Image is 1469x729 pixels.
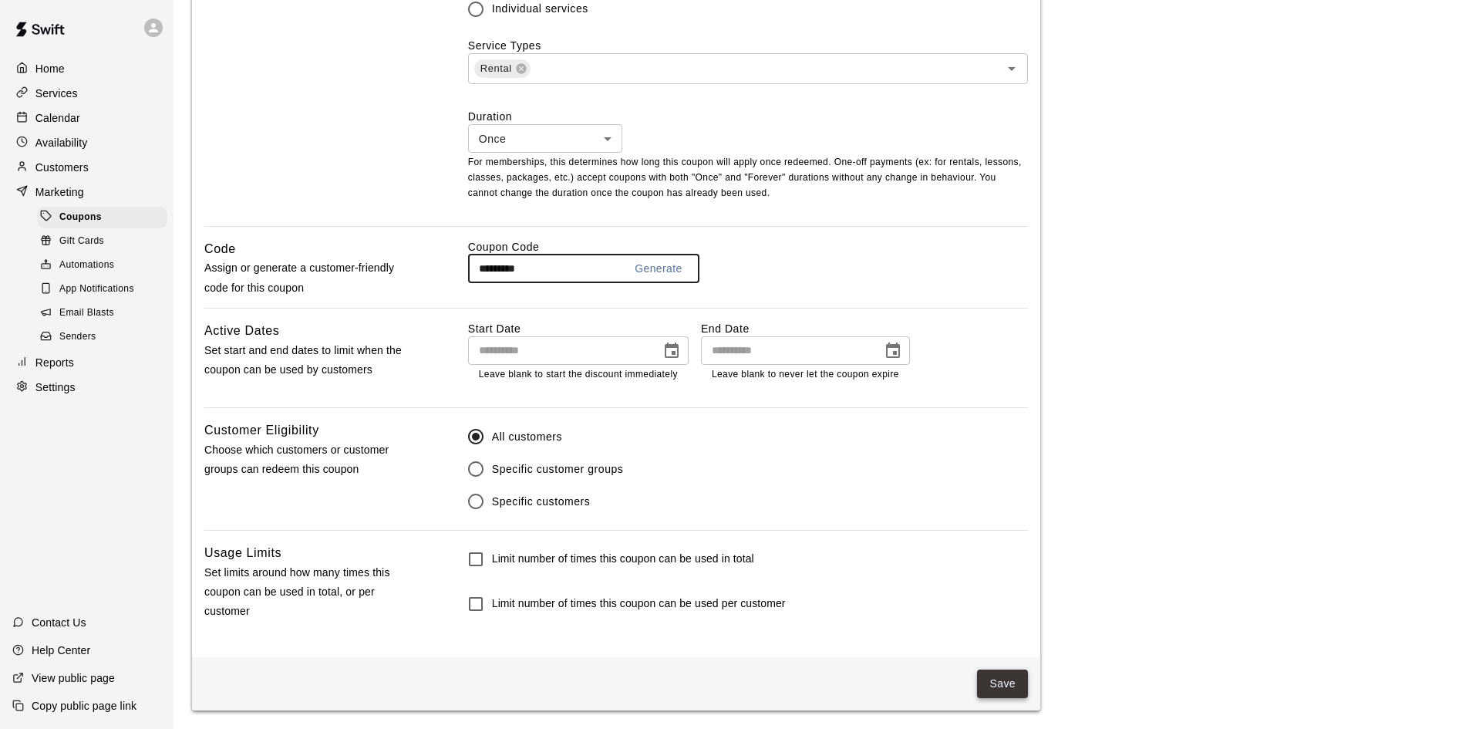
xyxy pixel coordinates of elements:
div: Once [468,124,622,153]
a: Automations [37,254,174,278]
p: Calendar [35,110,80,126]
a: Coupons [37,205,174,229]
p: Settings [35,380,76,395]
button: Open [1001,58,1023,79]
h6: Usage Limits [204,543,281,563]
span: Coupons [59,210,102,225]
label: End Date [701,321,910,336]
label: Start Date [468,321,689,336]
div: Gift Cards [37,231,167,252]
span: App Notifications [59,282,134,297]
h6: Code [204,239,236,259]
p: Assign or generate a customer-friendly code for this coupon [204,258,419,297]
a: Customers [12,156,161,179]
p: Marketing [35,184,84,200]
p: For memberships, this determines how long this coupon will apply once redeemed. One-off payments ... [468,155,1028,201]
p: Contact Us [32,615,86,630]
p: Set limits around how many times this coupon can be used in total, or per customer [204,563,419,622]
p: Choose which customers or customer groups can redeem this coupon [204,440,419,479]
div: Rental [474,59,531,78]
a: Marketing [12,181,161,204]
span: Automations [59,258,114,273]
label: Duration [468,109,1028,124]
a: Home [12,57,161,80]
button: Save [977,670,1028,698]
a: Availability [12,131,161,154]
p: Set start and end dates to limit when the coupon can be used by customers [204,341,419,380]
p: Leave blank to start the discount immediately [479,367,678,383]
span: Gift Cards [59,234,104,249]
div: App Notifications [37,278,167,300]
h6: Active Dates [204,321,280,341]
a: Senders [37,326,174,349]
label: Service Types [468,39,541,52]
p: Services [35,86,78,101]
a: Email Blasts [37,302,174,326]
span: All customers [492,429,562,445]
div: Email Blasts [37,302,167,324]
p: Home [35,61,65,76]
span: Rental [474,61,518,76]
a: Gift Cards [37,229,174,253]
p: Copy public page link [32,698,136,714]
button: Choose date [656,336,687,366]
label: Coupon Code [468,239,1028,255]
div: Coupons [37,207,167,228]
a: Calendar [12,106,161,130]
h6: Limit number of times this coupon can be used per customer [492,596,786,613]
button: Generate [628,255,689,283]
a: App Notifications [37,278,174,302]
a: Services [12,82,161,105]
span: Senders [59,329,96,345]
a: Settings [12,376,161,399]
span: Email Blasts [59,305,114,321]
p: Leave blank to never let the coupon expire [712,367,899,383]
div: Automations [37,255,167,276]
span: Specific customer groups [492,461,624,478]
h6: Customer Eligibility [204,420,319,440]
p: View public page [32,670,115,686]
span: Individual services [492,1,588,17]
button: Choose date [878,336,908,366]
p: Availability [35,135,88,150]
div: Senders [37,326,167,348]
h6: Limit number of times this coupon can be used in total [492,551,754,568]
span: Specific customers [492,494,591,510]
a: Reports [12,351,161,374]
p: Help Center [32,643,90,658]
p: Reports [35,355,74,370]
p: Customers [35,160,89,175]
